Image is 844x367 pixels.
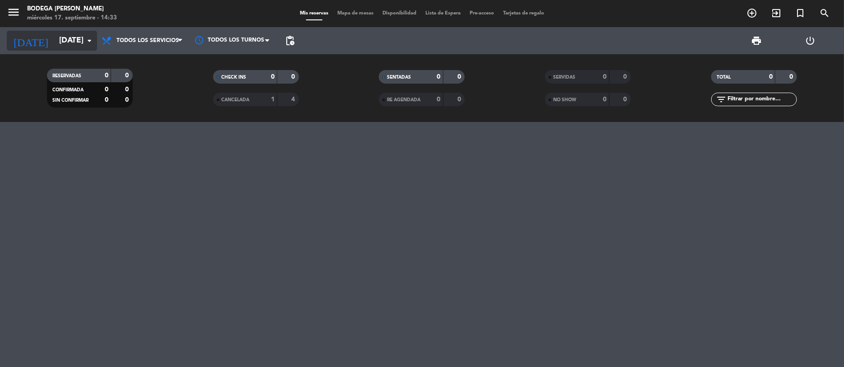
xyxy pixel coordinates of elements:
[7,5,20,22] button: menu
[387,75,411,80] span: SENTADAS
[624,74,629,80] strong: 0
[624,96,629,103] strong: 0
[387,98,420,102] span: RE AGENDADA
[105,72,108,79] strong: 0
[221,98,249,102] span: CANCELADA
[333,11,378,16] span: Mapa de mesas
[805,35,816,46] i: power_settings_new
[27,14,117,23] div: miércoles 17. septiembre - 14:33
[783,27,837,54] div: LOG OUT
[437,96,441,103] strong: 0
[437,74,441,80] strong: 0
[52,88,84,92] span: CONFIRMADA
[553,98,576,102] span: NO SHOW
[499,11,549,16] span: Tarjetas de regalo
[457,74,463,80] strong: 0
[52,74,81,78] span: RESERVADAS
[603,96,607,103] strong: 0
[751,35,762,46] span: print
[790,74,795,80] strong: 0
[295,11,333,16] span: Mis reservas
[7,31,55,51] i: [DATE]
[221,75,246,80] span: CHECK INS
[727,94,797,104] input: Filtrar por nombre...
[716,94,727,105] i: filter_list
[105,86,108,93] strong: 0
[271,74,275,80] strong: 0
[717,75,731,80] span: TOTAL
[52,98,89,103] span: SIN CONFIRMAR
[465,11,499,16] span: Pre-acceso
[378,11,421,16] span: Disponibilidad
[603,74,607,80] strong: 0
[105,97,108,103] strong: 0
[125,72,131,79] strong: 0
[457,96,463,103] strong: 0
[291,96,297,103] strong: 4
[553,75,575,80] span: SERVIDAS
[820,8,830,19] i: search
[27,5,117,14] div: Bodega [PERSON_NAME]
[125,86,131,93] strong: 0
[795,8,806,19] i: turned_in_not
[125,97,131,103] strong: 0
[117,38,179,44] span: Todos los servicios
[421,11,465,16] span: Lista de Espera
[84,35,95,46] i: arrow_drop_down
[771,8,782,19] i: exit_to_app
[769,74,773,80] strong: 0
[291,74,297,80] strong: 0
[284,35,295,46] span: pending_actions
[7,5,20,19] i: menu
[746,8,757,19] i: add_circle_outline
[271,96,275,103] strong: 1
